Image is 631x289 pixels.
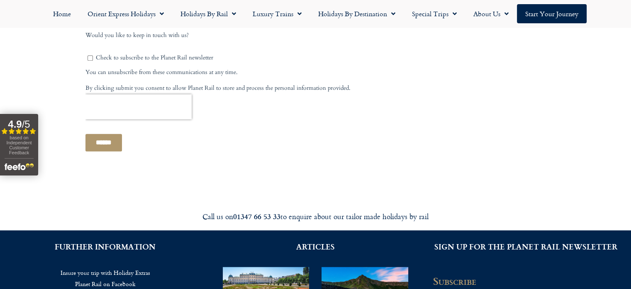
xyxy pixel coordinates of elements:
a: Insure your trip with Holiday Extras [12,267,198,278]
h2: Subscribe [433,275,562,287]
h2: FURTHER INFORMATION [12,243,198,250]
h2: SIGN UP FOR THE PLANET RAIL NEWSLETTER [433,243,619,250]
a: About Us [465,4,517,23]
a: Start your Journey [517,4,587,23]
a: Special Trips [404,4,465,23]
nav: Menu [4,4,627,23]
strong: 01347 66 53 33 [233,211,280,222]
span: Your last name [147,186,190,195]
a: Holidays by Destination [310,4,404,23]
div: Call us on to enquire about our tailor made holidays by rail [83,212,548,221]
a: Luxury Trains [244,4,310,23]
h2: ARTICLES [223,243,408,250]
a: Home [45,4,79,23]
a: Holidays by Rail [172,4,244,23]
a: Orient Express Holidays [79,4,172,23]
